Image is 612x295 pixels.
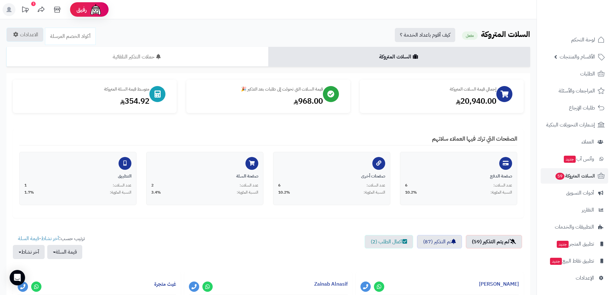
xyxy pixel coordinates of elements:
[559,86,595,95] span: المراجعات والأسئلة
[18,235,39,242] a: قيمة السلة
[13,245,45,259] button: آخر نشاط
[466,235,522,248] a: لم يتم التذكير (59)
[154,280,176,288] a: غيث متجرة
[405,173,512,179] div: صفحة الدفع
[541,100,608,116] a: طلبات الإرجاع
[555,171,595,180] span: السلات المتروكة
[541,219,608,235] a: التطبيقات والخدمات
[41,235,59,242] a: آخر نشاط
[569,103,595,112] span: طلبات الإرجاع
[541,253,608,269] a: تطبيق نقاط البيعجديد
[193,86,323,92] div: قيمة السلات التي تحولت إلى طلبات بعد التذكير 🎉
[364,190,385,195] span: النسبة المئوية:
[541,270,608,286] a: الإعدادات
[113,183,131,188] span: عدد السلات:
[19,86,149,92] div: متوسط قيمة السلة المتروكة
[17,3,33,18] a: تحديثات المنصة
[45,28,96,45] a: أكواد الخصم المرسلة
[550,258,562,265] span: جديد
[19,135,517,145] h4: الصفحات التي ترك فيها العملاء سلاتهم
[555,173,564,180] span: 59
[6,28,43,42] a: الاعدادات
[24,183,27,188] span: 1
[151,190,161,195] span: 3.4%
[481,29,530,40] b: السلات المتروكة
[237,190,258,195] span: النسبة المئوية:
[6,47,268,67] a: حملات التذكير التلقائية
[566,188,594,197] span: أدوات التسويق
[479,280,519,288] a: [PERSON_NAME]
[278,173,385,179] div: صفحات أخرى
[580,69,595,78] span: الطلبات
[541,151,608,167] a: وآتس آبجديد
[568,16,606,30] img: logo-2.png
[31,2,36,6] div: 1
[366,96,496,107] div: 20,940.00
[541,168,608,184] a: السلات المتروكة59
[571,35,595,44] span: لوحة التحكم
[555,222,594,231] span: التطبيقات والخدمات
[278,183,280,188] span: 6
[541,185,608,201] a: أدوات التسويق
[563,154,594,163] span: وآتس آب
[314,280,348,288] a: Zainab Alnasif
[541,66,608,82] a: الطلبات
[549,256,594,265] span: تطبيق نقاط البيع
[151,183,154,188] span: 2
[24,173,131,179] div: التطبيق
[560,52,595,61] span: الأقسام والمنتجات
[405,190,417,195] span: 10.2%
[541,236,608,252] a: تطبيق المتجرجديد
[268,47,530,67] a: السلات المتروكة
[365,235,413,248] a: اكمال الطلب (2)
[576,273,594,282] span: الإعدادات
[89,3,102,16] img: ai-face.png
[47,245,82,259] button: قيمة السلة
[557,241,569,248] span: جديد
[491,190,512,195] span: النسبة المئوية:
[19,96,149,107] div: 354.92
[541,32,608,48] a: لوحة التحكم
[395,28,455,42] a: كيف أقوم باعداد الخدمة ؟
[541,83,608,99] a: المراجعات والأسئلة
[240,183,258,188] span: عدد السلات:
[556,239,594,248] span: تطبيق المتجر
[13,235,85,259] ul: ترتيب حسب: -
[564,156,576,163] span: جديد
[405,183,407,188] span: 6
[541,117,608,133] a: إشعارات التحويلات البنكية
[462,31,478,40] small: مفعل
[493,183,512,188] span: عدد السلات:
[366,86,496,92] div: إجمالي قيمة السلات المتروكة
[582,205,594,214] span: التقارير
[546,120,595,129] span: إشعارات التحويلات البنكية
[110,190,131,195] span: النسبة المئوية:
[541,134,608,150] a: العملاء
[367,183,385,188] span: عدد السلات:
[278,190,290,195] span: 10.2%
[76,6,87,13] span: رفيق
[10,270,25,285] div: Open Intercom Messenger
[581,137,594,146] span: العملاء
[151,173,258,179] div: صفحة السلة
[193,96,323,107] div: 968.00
[417,235,462,248] a: تم التذكير (87)
[24,190,34,195] span: 1.7%
[541,202,608,218] a: التقارير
